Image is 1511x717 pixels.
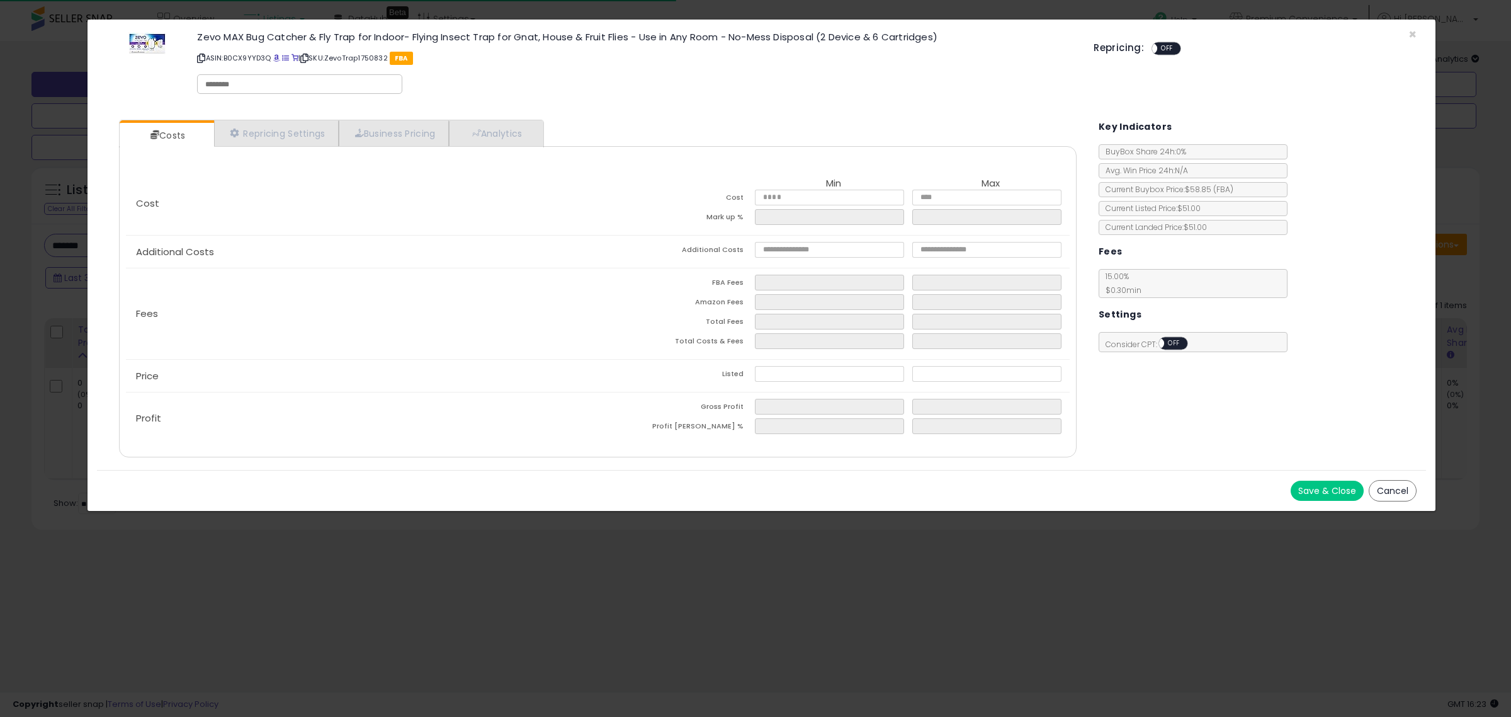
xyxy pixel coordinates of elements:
span: OFF [1164,338,1184,349]
p: Fees [126,309,597,319]
span: Avg. Win Price 24h: N/A [1099,165,1188,176]
td: Total Fees [597,314,755,333]
td: Profit [PERSON_NAME] % [597,418,755,438]
p: ASIN: B0CX9YYD3Q | SKU: ZevoTrap1750832 [197,48,1075,68]
span: Consider CPT: [1099,339,1204,350]
span: $58.85 [1185,184,1233,195]
td: Total Costs & Fees [597,333,755,353]
p: Cost [126,198,597,209]
p: Additional Costs [126,247,597,257]
th: Min [755,178,912,190]
span: BuyBox Share 24h: 0% [1099,146,1186,157]
h3: Zevo MAX Bug Catcher & Fly Trap for Indoor- Flying Insect Trap for Gnat, House & Fruit Flies - Us... [197,32,1075,42]
a: Repricing Settings [214,120,339,146]
a: Costs [120,123,213,148]
h5: Fees [1099,244,1123,260]
a: Business Pricing [339,120,449,146]
span: 15.00 % [1099,271,1141,295]
td: Additional Costs [597,242,755,261]
h5: Repricing: [1094,43,1144,53]
td: Listed [597,366,755,386]
span: OFF [1158,43,1178,54]
button: Save & Close [1291,481,1364,501]
p: Profit [126,413,597,423]
td: Amazon Fees [597,294,755,314]
a: Your listing only [291,53,298,63]
span: × [1408,25,1417,43]
span: Current Listed Price: $51.00 [1099,203,1201,214]
span: FBA [390,52,413,65]
span: $0.30 min [1099,285,1141,295]
span: ( FBA ) [1213,184,1233,195]
td: FBA Fees [597,275,755,294]
span: Current Landed Price: $51.00 [1099,222,1207,232]
a: Analytics [449,120,542,146]
td: Gross Profit [597,399,755,418]
td: Cost [597,190,755,209]
h5: Settings [1099,307,1141,323]
th: Max [912,178,1070,190]
button: Cancel [1369,480,1417,502]
img: 51l4dL0c5PL._SL60_.jpg [128,32,166,56]
a: BuyBox page [273,53,280,63]
a: All offer listings [282,53,289,63]
h5: Key Indicators [1099,119,1172,135]
p: Price [126,371,597,381]
td: Mark up % [597,209,755,229]
span: Current Buybox Price: [1099,184,1233,195]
